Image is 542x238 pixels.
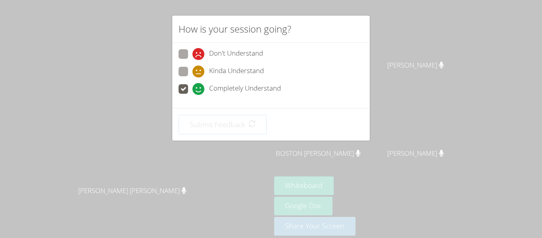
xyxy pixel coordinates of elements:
[209,66,264,77] span: Kinda Understand
[179,115,267,134] button: Submit Feedback
[209,83,281,95] span: Completely Understand
[179,22,291,36] h2: How is your session going?
[209,48,263,60] span: Don't Understand
[190,120,245,129] span: Submit Feedback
